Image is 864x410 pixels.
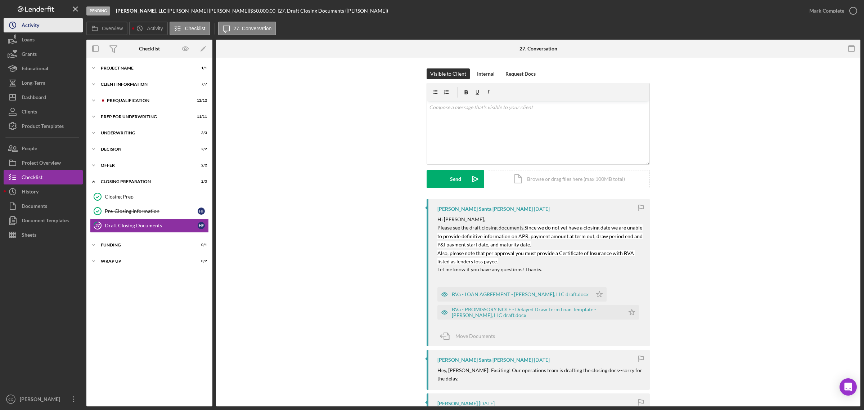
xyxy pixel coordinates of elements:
div: Closing Prep [105,194,208,200]
div: People [22,141,37,157]
button: Request Docs [502,68,539,79]
div: Client Information [101,82,189,86]
time: 2025-08-19 13:37 [534,357,550,363]
button: Grants [4,47,83,61]
div: H F [198,208,205,215]
div: History [22,184,39,201]
div: Request Docs [505,68,536,79]
div: Pending [86,6,110,15]
tspan: 27 [95,223,100,228]
div: Documents [22,199,47,215]
button: BVa - LOAN AGREEMENT - [PERSON_NAME], LLC draft.docx [437,287,607,302]
button: Long-Term [4,76,83,90]
div: Prequalification [107,98,189,103]
a: 27Draft Closing DocumentsHF [90,218,209,233]
div: Draft Closing Documents [105,223,198,228]
button: BVa - PROMISSORY NOTE - Delayed Draw Term Loan Template - [PERSON_NAME], LLC draft.docx [437,305,639,320]
div: Prep for Underwriting [101,115,189,119]
div: 0 / 1 [194,243,207,247]
button: History [4,184,83,199]
div: Pre-Closing Information [105,208,198,214]
div: Open Intercom Messenger [840,378,857,396]
div: 11 / 11 [194,115,207,119]
mark: Since we do not yet have a closing date we are unable to provide definitive information on APR, p... [437,224,644,248]
div: [PERSON_NAME] [437,401,478,406]
div: 0 / 2 [194,259,207,263]
div: 12 / 12 [194,98,207,103]
a: Closing Prep [90,190,209,204]
button: Overview [86,22,127,35]
div: BVa - LOAN AGREEMENT - [PERSON_NAME], LLC draft.docx [452,291,589,297]
div: Checklist [22,170,42,186]
div: H F [198,222,205,229]
div: 2 / 2 [194,163,207,168]
div: [PERSON_NAME] [PERSON_NAME] | [168,8,250,14]
div: 27. Conversation [519,46,557,52]
span: Move Documents [455,333,495,339]
button: Visible to Client [427,68,470,79]
button: Move Documents [437,327,502,345]
button: Educational [4,61,83,76]
div: 1 / 1 [194,66,207,70]
button: Project Overview [4,156,83,170]
button: Mark Complete [802,4,860,18]
a: Document Templates [4,213,83,228]
div: Closing Preparation [101,179,189,184]
div: Project Name [101,66,189,70]
div: Send [450,170,461,188]
button: Activity [4,18,83,32]
button: 27. Conversation [218,22,276,35]
button: Sheets [4,228,83,242]
div: Grants [22,47,37,63]
div: Product Templates [22,119,64,135]
label: Overview [102,26,123,31]
button: Internal [473,68,498,79]
div: 2 / 3 [194,179,207,184]
text: CC [8,397,13,401]
button: Activity [129,22,167,35]
button: Checklist [170,22,210,35]
div: Decision [101,147,189,151]
div: Document Templates [22,213,69,229]
div: Funding [101,243,189,247]
div: Clients [22,104,37,121]
div: 3 / 3 [194,131,207,135]
div: Wrap Up [101,259,189,263]
div: Underwriting [101,131,189,135]
div: Mark Complete [809,4,844,18]
button: People [4,141,83,156]
div: Project Overview [22,156,61,172]
button: Product Templates [4,119,83,133]
time: 2025-08-26 12:37 [534,206,550,212]
div: | 27. Draft Closing Documents ([PERSON_NAME]) [278,8,388,14]
button: Loans [4,32,83,47]
mark: Also, please note that per approval you must provide a Certificate of Insurance with BVA listed a... [437,250,635,264]
b: [PERSON_NAME], LLC [116,8,166,14]
button: Documents [4,199,83,213]
div: 2 / 2 [194,147,207,151]
button: Send [427,170,484,188]
button: Clients [4,104,83,119]
div: [PERSON_NAME] [18,392,65,408]
label: 27. Conversation [234,26,272,31]
time: 2025-08-18 15:23 [479,401,495,406]
button: Dashboard [4,90,83,104]
button: Checklist [4,170,83,184]
div: Educational [22,61,48,77]
button: CC[PERSON_NAME] [4,392,83,406]
label: Checklist [185,26,206,31]
div: [PERSON_NAME] Santa [PERSON_NAME] [437,206,533,212]
div: Dashboard [22,90,46,106]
